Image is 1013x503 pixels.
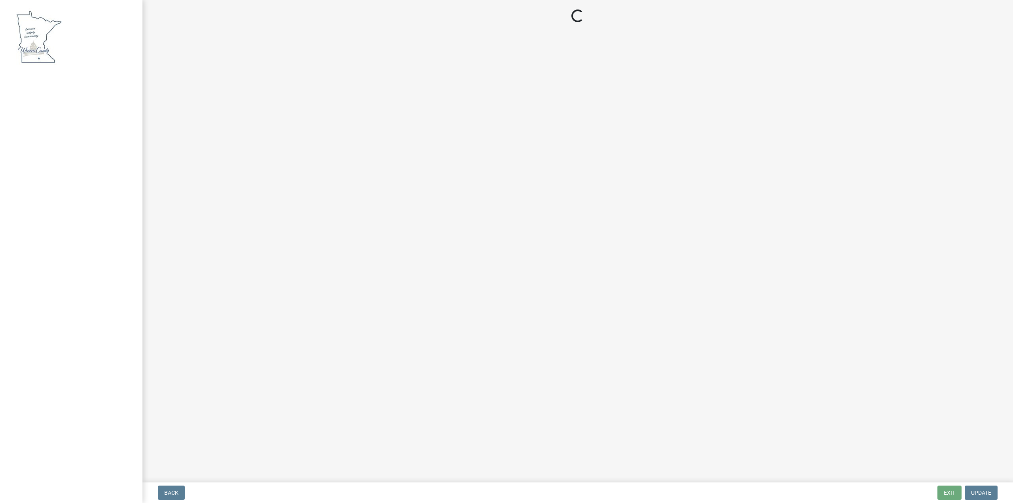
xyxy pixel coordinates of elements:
button: Back [158,486,185,500]
img: Waseca County, Minnesota [16,8,63,65]
span: Update [971,490,991,496]
button: Exit [937,486,962,500]
span: Back [164,490,178,496]
button: Update [965,486,998,500]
